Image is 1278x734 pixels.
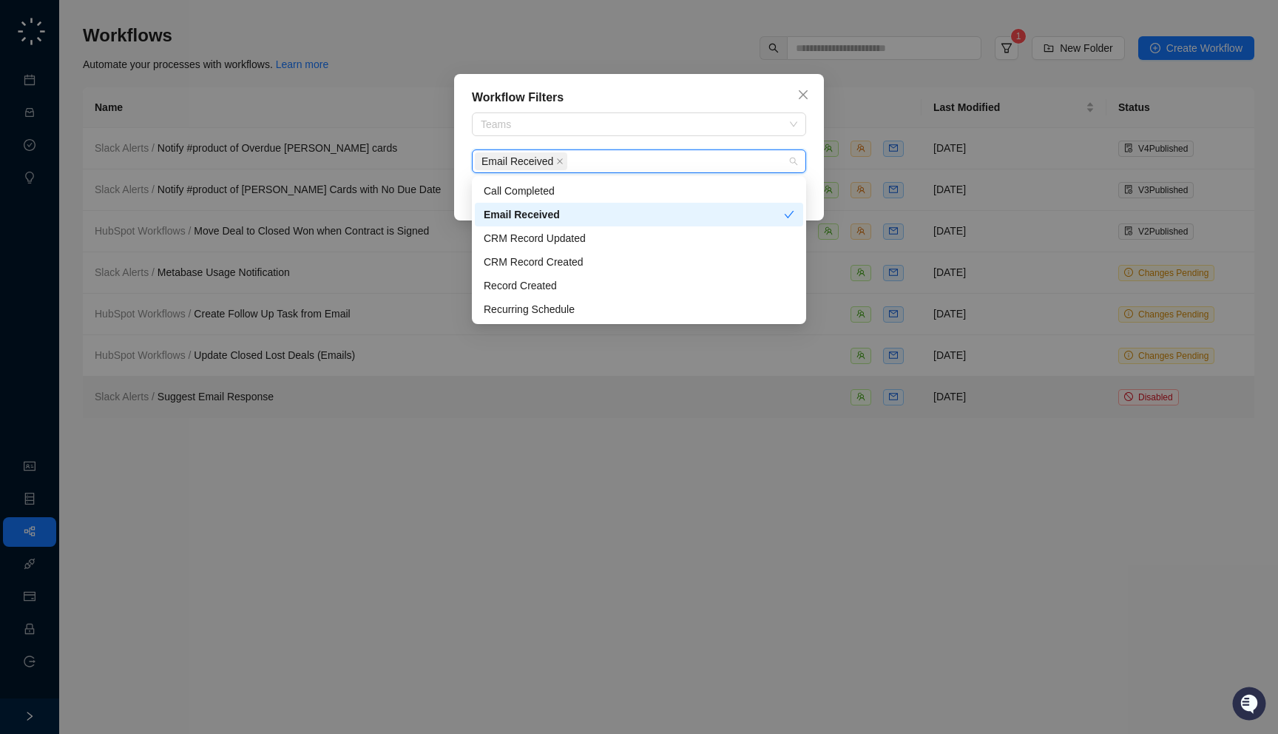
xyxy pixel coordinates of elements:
[475,179,803,203] div: Call Completed
[67,209,78,220] div: 📶
[15,134,41,161] img: 5124521997842_fc6d7dfcefe973c2e489_88.png
[484,183,794,199] div: Call Completed
[791,83,815,107] button: Close
[475,203,803,226] div: Email Received
[15,209,27,220] div: 📚
[104,243,179,255] a: Powered byPylon
[472,89,806,107] div: Workflow Filters
[15,15,44,44] img: Swyft AI
[556,158,564,165] span: close
[475,152,567,170] span: Email Received
[784,209,794,220] span: check
[484,277,794,294] div: Record Created
[50,149,187,161] div: We're available if you need us!
[797,89,809,101] span: close
[484,206,784,223] div: Email Received
[147,243,179,255] span: Pylon
[9,201,61,228] a: 📚Docs
[475,250,803,274] div: CRM Record Created
[251,138,269,156] button: Start new chat
[484,254,794,270] div: CRM Record Created
[484,301,794,317] div: Recurring Schedule
[30,207,55,222] span: Docs
[1231,685,1271,725] iframe: Open customer support
[15,83,269,107] h2: How can we help?
[481,153,553,169] span: Email Received
[484,230,794,246] div: CRM Record Updated
[61,201,120,228] a: 📶Status
[475,226,803,250] div: CRM Record Updated
[81,207,114,222] span: Status
[15,59,269,83] p: Welcome 👋
[475,297,803,321] div: Recurring Schedule
[475,274,803,297] div: Record Created
[50,134,243,149] div: Start new chat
